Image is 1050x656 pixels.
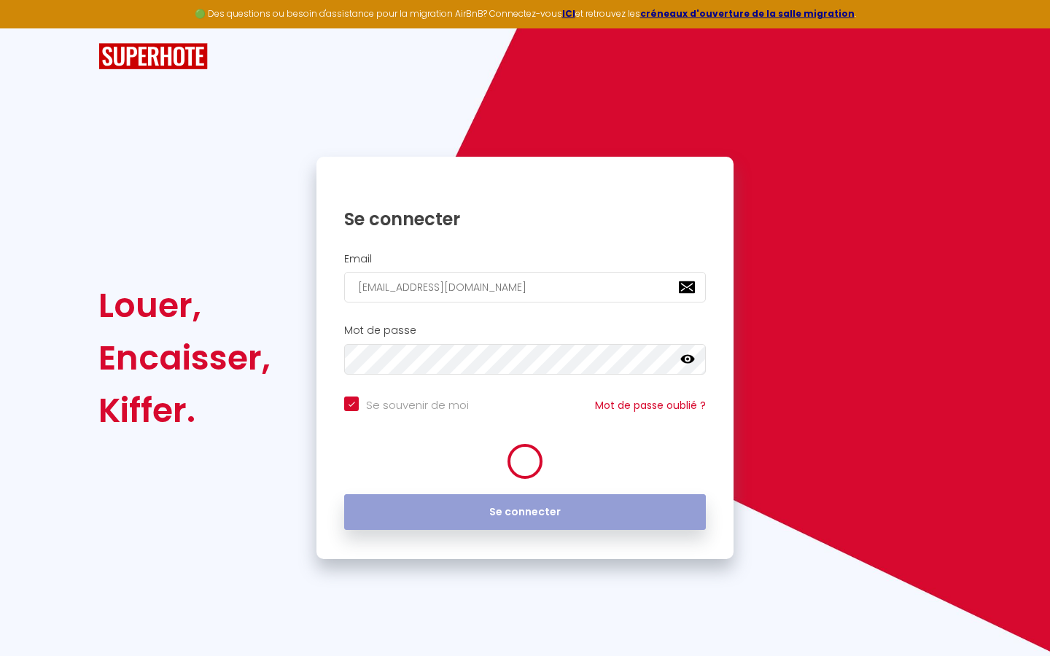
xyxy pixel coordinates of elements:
button: Ouvrir le widget de chat LiveChat [12,6,55,50]
div: Kiffer. [98,384,271,437]
div: Louer, [98,279,271,332]
button: Se connecter [344,494,706,531]
a: créneaux d'ouverture de la salle migration [640,7,855,20]
img: SuperHote logo [98,43,208,70]
h1: Se connecter [344,208,706,230]
div: Encaisser, [98,332,271,384]
a: Mot de passe oublié ? [595,398,706,413]
h2: Email [344,253,706,265]
input: Ton Email [344,272,706,302]
a: ICI [562,7,575,20]
h2: Mot de passe [344,324,706,337]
